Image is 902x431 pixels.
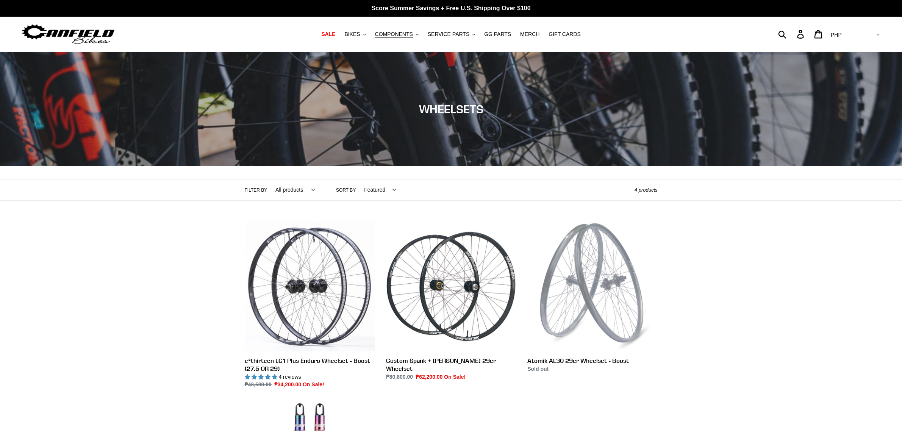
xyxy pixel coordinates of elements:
[21,22,116,46] img: Canfield Bikes
[344,31,360,37] span: BIKES
[245,187,267,194] label: Filter by
[516,29,543,39] a: MERCH
[549,31,581,37] span: GIFT CARDS
[375,31,413,37] span: COMPONENTS
[317,29,339,39] a: SALE
[336,187,356,194] label: Sort by
[321,31,335,37] span: SALE
[782,26,802,42] input: Search
[480,29,515,39] a: GG PARTS
[424,29,479,39] button: SERVICE PARTS
[371,29,422,39] button: COMPONENTS
[484,31,511,37] span: GG PARTS
[635,187,658,193] span: 4 products
[520,31,539,37] span: MERCH
[419,102,483,116] span: WHEELSETS
[341,29,369,39] button: BIKES
[428,31,469,37] span: SERVICE PARTS
[545,29,585,39] a: GIFT CARDS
